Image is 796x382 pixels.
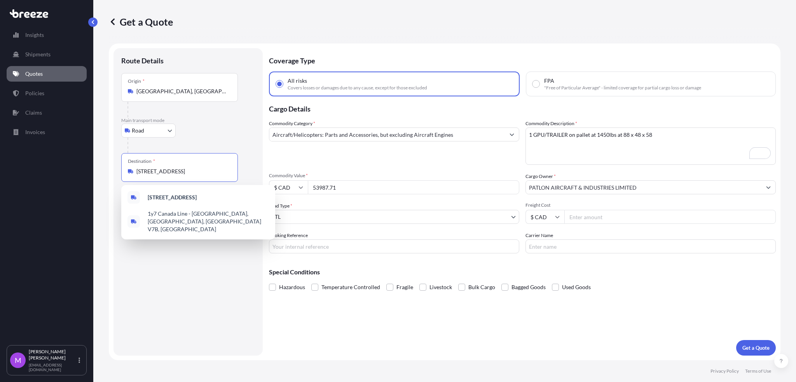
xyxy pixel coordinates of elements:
[29,349,77,361] p: [PERSON_NAME] [PERSON_NAME]
[511,281,546,293] span: Bagged Goods
[136,87,228,95] input: Origin
[525,232,553,239] label: Carrier Name
[710,368,739,374] p: Privacy Policy
[269,48,776,72] p: Coverage Type
[269,127,505,141] input: Select a commodity type
[742,344,770,352] p: Get a Quote
[321,281,380,293] span: Temperature Controlled
[128,78,145,84] div: Origin
[745,368,771,374] p: Terms of Use
[505,127,519,141] button: Show suggestions
[132,127,144,134] span: Road
[525,173,556,180] label: Cargo Owner
[121,185,275,239] div: Show suggestions
[136,167,228,175] input: Destination
[25,31,44,39] p: Insights
[148,194,197,201] b: [STREET_ADDRESS]
[25,89,44,97] p: Policies
[525,120,577,127] label: Commodity Description
[526,180,761,194] input: Full name
[525,239,776,253] input: Enter name
[29,363,77,372] p: [EMAIL_ADDRESS][DOMAIN_NAME]
[272,213,281,221] span: LTL
[288,85,427,91] span: Covers losses or damages due to any cause, except for those excluded
[269,232,308,239] label: Booking Reference
[269,173,519,179] span: Commodity Value
[562,281,591,293] span: Used Goods
[544,77,554,85] span: FPA
[525,202,776,208] span: Freight Cost
[269,202,292,210] span: Load Type
[269,96,776,120] p: Cargo Details
[269,239,519,253] input: Your internal reference
[564,210,776,224] input: Enter amount
[396,281,413,293] span: Fragile
[25,128,45,136] p: Invoices
[269,120,315,127] label: Commodity Category
[109,16,173,28] p: Get a Quote
[269,269,776,275] p: Special Conditions
[25,109,42,117] p: Claims
[279,281,305,293] span: Hazardous
[525,127,776,165] textarea: To enrich screen reader interactions, please activate Accessibility in Grammarly extension settings
[121,124,176,138] button: Select transport
[288,77,307,85] span: All risks
[15,356,21,364] span: M
[429,281,452,293] span: Livestock
[128,158,155,164] div: Destination
[25,70,43,78] p: Quotes
[468,281,495,293] span: Bulk Cargo
[544,85,701,91] span: "Free of Particular Average" - limited coverage for partial cargo loss or damage
[761,180,775,194] button: Show suggestions
[308,180,519,194] input: Type amount
[121,117,255,124] p: Main transport mode
[121,56,164,65] p: Route Details
[25,51,51,58] p: Shipments
[148,210,269,233] span: 1y7 Canada Line - [GEOGRAPHIC_DATA], [GEOGRAPHIC_DATA], [GEOGRAPHIC_DATA] V7B, [GEOGRAPHIC_DATA]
